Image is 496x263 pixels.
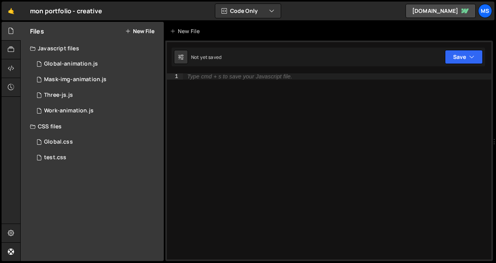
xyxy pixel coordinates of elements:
[44,60,98,68] div: Global-animation.js
[167,73,183,80] div: 1
[44,92,73,99] div: Three-js.js
[30,134,164,150] div: 11117/26617.css
[30,6,102,16] div: mon portfolio - creative
[21,119,164,134] div: CSS files
[44,154,66,161] div: test.css
[30,72,164,87] div: 11117/27019.js
[44,139,73,146] div: Global.css
[44,107,94,114] div: Work-animation.js
[191,54,221,60] div: Not yet saved
[406,4,476,18] a: [DOMAIN_NAME]
[30,27,44,36] h2: Files
[44,76,106,83] div: Mask-img-animation.js
[187,74,292,80] div: Type cmd + s to save your Javascript file.
[215,4,281,18] button: Code Only
[478,4,492,18] a: ms
[2,2,21,20] a: 🤙
[125,28,154,34] button: New File
[170,27,203,35] div: New File
[21,41,164,56] div: Javascript files
[30,150,164,165] div: 11117/29251.css
[30,87,164,103] div: 11117/26613.js
[445,50,483,64] button: Save
[30,56,164,72] div: 11117/25991.js
[30,103,164,119] div: 11117/27015.js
